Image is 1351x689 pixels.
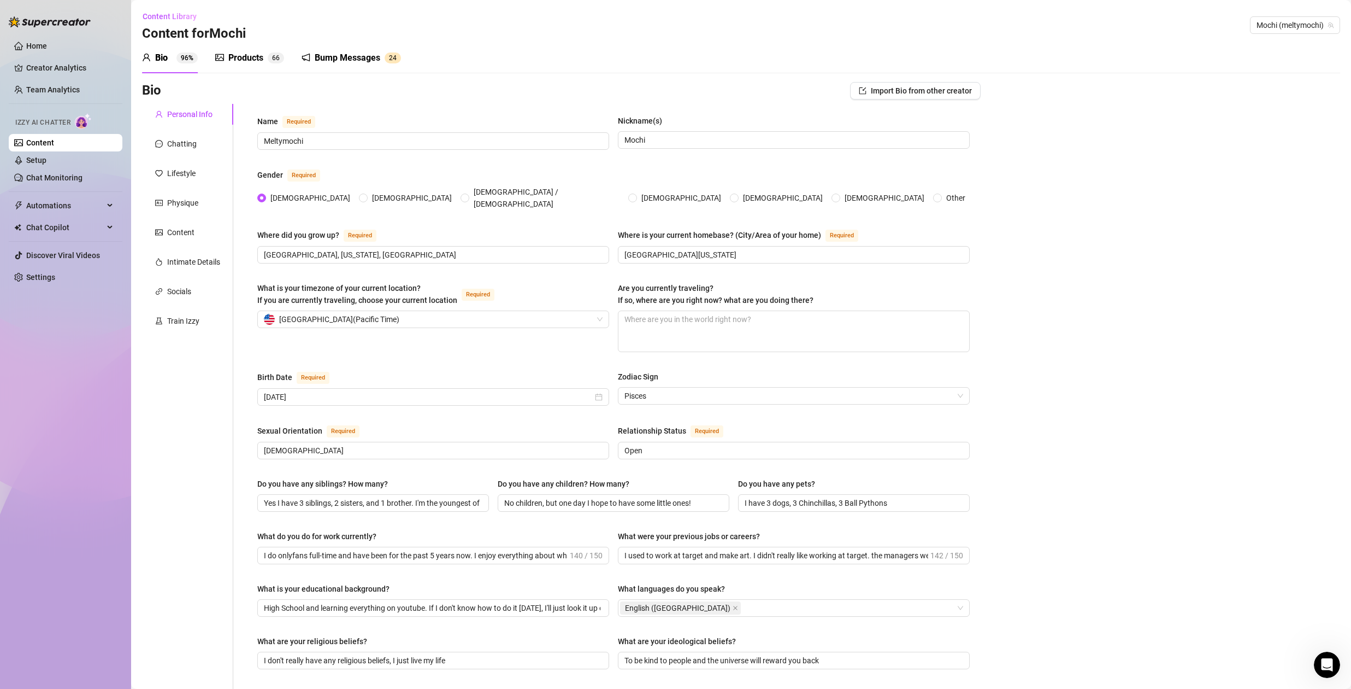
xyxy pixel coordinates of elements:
[228,51,263,65] div: Products
[618,115,662,127] div: Nickname(s)
[287,170,320,182] span: Required
[167,167,196,179] div: Lifestyle
[26,173,82,182] a: Chat Monitoring
[167,108,213,120] div: Personal Info
[745,497,961,509] input: Do you have any pets?
[618,229,821,241] div: Where is your current homebase? (City/Area of your home)
[257,284,457,305] span: What is your timezone of your current location? If you are currently traveling, choose your curre...
[257,583,397,595] label: What is your educational background?
[618,229,870,242] label: Where is your current homebase? (City/Area of your home)
[257,530,376,542] div: What do you do for work currently?
[264,391,593,403] input: Birth Date
[14,224,21,231] img: Chat Copilot
[618,115,670,127] label: Nickname(s)
[624,388,963,404] span: Pisces
[618,530,760,542] div: What were your previous jobs or careers?
[733,605,738,611] span: close
[1314,652,1340,678] iframe: Intercom live chat
[142,82,161,100] h3: Bio
[618,583,733,595] label: What languages do you speak?
[504,497,721,509] input: Do you have any children? How many?
[167,226,194,238] div: Content
[155,229,163,236] span: picture
[142,25,246,43] h3: Content for Mochi
[142,8,205,25] button: Content Library
[257,425,322,437] div: Sexual Orientation
[264,135,600,147] input: Name
[738,478,815,490] div: Do you have any pets?
[155,110,163,118] span: user
[624,134,961,146] input: Nickname(s)
[264,655,600,667] input: What are your religious beliefs?
[264,550,568,562] input: What do you do for work currently?
[257,115,278,127] div: Name
[257,169,283,181] div: Gender
[257,635,375,647] label: What are your religious beliefs?
[15,118,70,128] span: Izzy AI Chatter
[26,219,104,236] span: Chat Copilot
[840,192,929,204] span: [DEMOGRAPHIC_DATA]
[264,497,480,509] input: Do you have any siblings? How many?
[942,192,970,204] span: Other
[618,371,658,383] div: Zodiac Sign
[327,425,359,437] span: Required
[272,54,276,62] span: 6
[266,192,355,204] span: [DEMOGRAPHIC_DATA]
[257,168,332,182] label: Gender
[930,550,963,562] span: 142 / 150
[620,602,741,615] span: English (US)
[389,54,393,62] span: 2
[264,249,600,261] input: Where did you grow up?
[344,230,376,242] span: Required
[1328,22,1334,28] span: team
[393,54,397,62] span: 4
[1256,17,1334,33] span: Mochi (meltymochi)
[176,52,198,63] sup: 96%
[264,602,600,614] input: What is your educational background?
[155,140,163,148] span: message
[257,530,384,542] label: What do you do for work currently?
[167,315,199,327] div: Train Izzy
[825,230,858,242] span: Required
[215,53,224,62] span: picture
[469,186,624,210] span: [DEMOGRAPHIC_DATA] / [DEMOGRAPHIC_DATA]
[282,116,315,128] span: Required
[462,289,494,301] span: Required
[624,249,961,261] input: Where is your current homebase? (City/Area of your home)
[257,478,388,490] div: Do you have any siblings? How many?
[155,258,163,266] span: fire
[618,425,686,437] div: Relationship Status
[155,288,163,295] span: link
[315,51,380,65] div: Bump Messages
[624,445,961,457] input: Relationship Status
[268,52,284,63] sup: 66
[155,199,163,207] span: idcard
[257,115,327,128] label: Name
[167,138,197,150] div: Chatting
[26,59,114,77] a: Creator Analytics
[143,12,197,21] span: Content Library
[26,251,100,260] a: Discover Viral Videos
[624,550,928,562] input: What were your previous jobs or careers?
[570,550,603,562] span: 140 / 150
[279,311,399,328] span: [GEOGRAPHIC_DATA] ( Pacific Time )
[26,138,54,147] a: Content
[871,86,972,95] span: Import Bio from other creator
[276,54,280,62] span: 6
[368,192,456,204] span: [DEMOGRAPHIC_DATA]
[302,53,310,62] span: notification
[257,229,388,242] label: Where did you grow up?
[142,53,151,62] span: user
[297,372,329,384] span: Required
[624,655,961,667] input: What are your ideological beliefs?
[498,478,629,490] div: Do you have any children? How many?
[257,478,396,490] label: Do you have any siblings? How many?
[264,445,600,457] input: Sexual Orientation
[257,424,371,437] label: Sexual Orientation
[743,602,745,615] input: What languages do you speak?
[167,285,191,297] div: Socials
[26,197,104,214] span: Automations
[850,82,981,100] button: Import Bio from other creator
[26,273,55,282] a: Settings
[257,635,367,647] div: What are your religious beliefs?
